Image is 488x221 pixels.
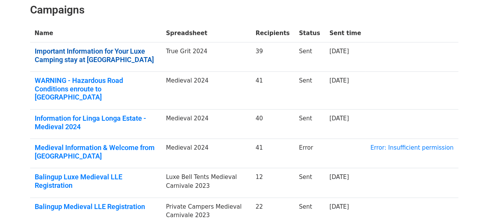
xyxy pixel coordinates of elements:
[35,143,157,160] a: Medieval Information & Welcome from [GEOGRAPHIC_DATA]
[294,139,325,168] td: Error
[294,72,325,110] td: Sent
[35,47,157,64] a: Important Information for Your Luxe Camping stay at [GEOGRAPHIC_DATA]
[161,139,251,168] td: Medieval 2024
[30,24,162,42] th: Name
[35,202,157,211] a: Balingup Medieval LLE Registration
[35,173,157,189] a: Balingup Luxe Medieval LLE Registration
[251,24,294,42] th: Recipients
[30,3,458,17] h2: Campaigns
[35,114,157,131] a: Information for Linga Longa Estate - Medieval 2024
[329,174,349,181] a: [DATE]
[251,42,294,72] td: 39
[251,168,294,197] td: 12
[329,48,349,55] a: [DATE]
[251,139,294,168] td: 41
[329,77,349,84] a: [DATE]
[294,168,325,197] td: Sent
[35,76,157,101] a: WARNING - Hazardous Road Conditions enroute to [GEOGRAPHIC_DATA]
[329,115,349,122] a: [DATE]
[329,203,349,210] a: [DATE]
[251,72,294,110] td: 41
[294,110,325,139] td: Sent
[161,42,251,72] td: True Grit 2024
[161,24,251,42] th: Spreadsheet
[251,110,294,139] td: 40
[294,24,325,42] th: Status
[161,110,251,139] td: Medieval 2024
[294,42,325,72] td: Sent
[325,24,366,42] th: Sent time
[161,168,251,197] td: Luxe Bell Tents Medieval Carnivale 2023
[449,184,488,221] iframe: Chat Widget
[370,144,454,151] a: Error: Insufficient permission
[161,72,251,110] td: Medieval 2024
